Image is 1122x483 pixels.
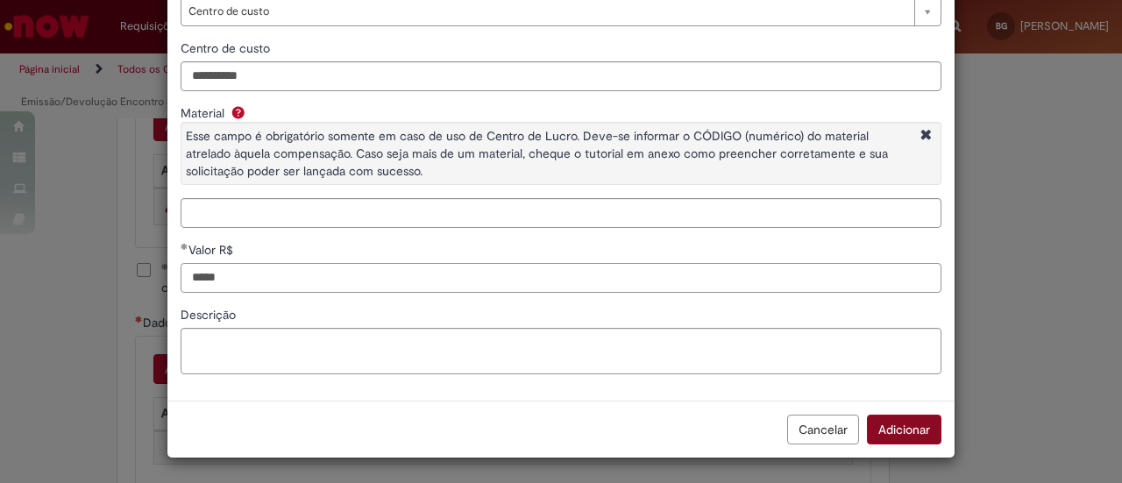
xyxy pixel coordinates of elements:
input: Material [181,198,941,228]
textarea: Descrição [181,328,941,374]
span: Valor R$ [188,242,237,258]
span: Descrição [181,307,239,323]
span: Obrigatório Preenchido [181,243,188,250]
span: Material [181,105,228,121]
span: Esse campo é obrigatório somente em caso de uso de Centro de Lucro. Deve-se informar o CÓDIGO (nu... [186,128,888,179]
span: Ajuda para Material [228,105,249,119]
button: Cancelar [787,415,859,444]
span: Centro de custo [181,40,273,56]
input: Centro de custo [181,61,941,91]
input: Valor R$ [181,263,941,293]
button: Adicionar [867,415,941,444]
i: Fechar More information Por question_material [916,127,936,146]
